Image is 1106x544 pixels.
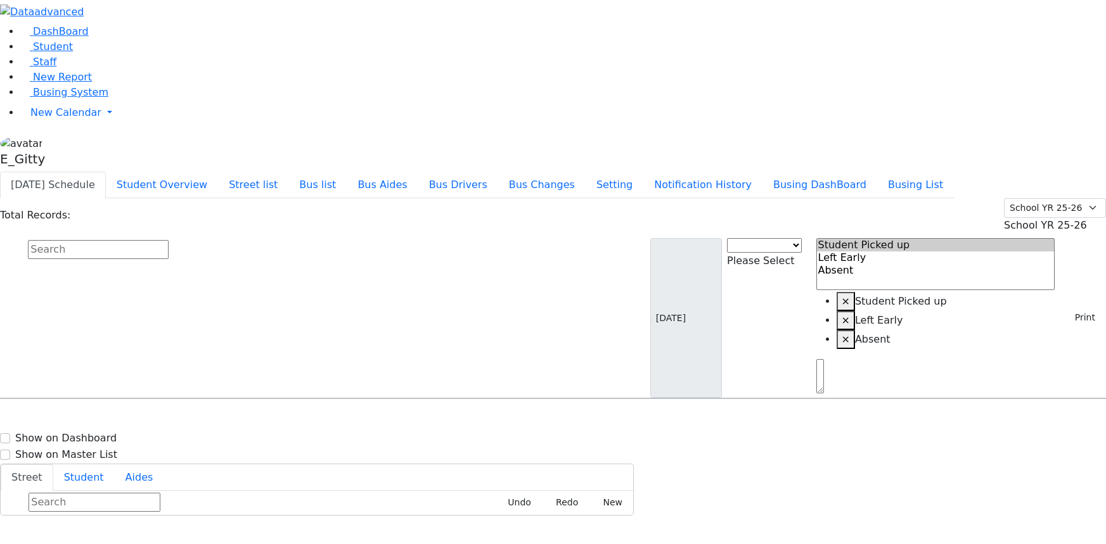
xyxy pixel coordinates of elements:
[33,71,92,83] span: New Report
[53,464,115,491] button: Student
[418,172,498,198] button: Bus Drivers
[33,56,56,68] span: Staff
[837,311,1055,330] li: Left Early
[643,172,762,198] button: Notification History
[288,172,347,198] button: Bus list
[20,71,92,83] a: New Report
[816,359,824,393] textarea: Search
[15,431,117,446] label: Show on Dashboard
[347,172,418,198] button: Bus Aides
[494,493,537,512] button: Undo
[842,295,850,307] span: ×
[1004,198,1106,218] select: Default select example
[727,255,794,267] span: Please Select
[20,25,89,37] a: DashBoard
[855,333,891,345] span: Absent
[33,25,89,37] span: DashBoard
[1004,219,1087,231] span: School YR 25-26
[20,56,56,68] a: Staff
[837,330,855,349] button: Remove item
[33,41,73,53] span: Student
[855,314,903,326] span: Left Early
[20,86,108,98] a: Busing System
[20,41,73,53] a: Student
[542,493,584,512] button: Redo
[817,239,1055,251] option: Student Picked up
[762,172,877,198] button: Busing DashBoard
[15,447,117,462] label: Show on Master List
[817,264,1055,277] option: Absent
[28,240,169,259] input: Search
[20,100,1106,125] a: New Calendar
[837,311,855,330] button: Remove item
[1060,308,1101,327] button: Print
[842,314,850,326] span: ×
[837,292,855,311] button: Remove item
[1,491,633,515] div: Street
[33,86,108,98] span: Busing System
[877,172,954,198] button: Busing List
[115,464,164,491] button: Aides
[837,292,1055,311] li: Student Picked up
[589,493,628,512] button: New
[842,333,850,345] span: ×
[1,464,53,491] button: Street
[29,493,160,512] input: Search
[106,172,218,198] button: Student Overview
[498,172,586,198] button: Bus Changes
[817,251,1055,264] option: Left Early
[855,295,947,307] span: Student Picked up
[218,172,288,198] button: Street list
[30,106,101,118] span: New Calendar
[837,330,1055,349] li: Absent
[586,172,643,198] button: Setting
